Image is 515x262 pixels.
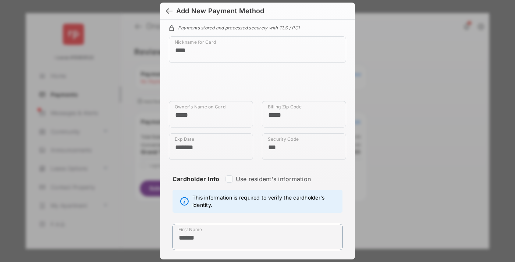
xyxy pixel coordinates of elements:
strong: Cardholder Info [173,175,220,196]
div: Add New Payment Method [176,7,264,15]
label: Use resident's information [236,175,311,183]
div: Payments stored and processed securely with TLS / PCI [169,24,346,30]
iframe: Credit card field [169,69,346,101]
span: This information is required to verify the cardholder's identity. [192,194,338,209]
